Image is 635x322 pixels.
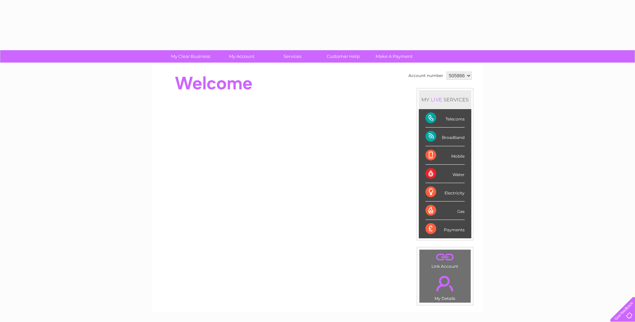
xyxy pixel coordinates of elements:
div: Broadband [425,128,465,146]
div: Gas [425,202,465,220]
div: Electricity [425,183,465,202]
div: Mobile [425,146,465,165]
div: MY SERVICES [419,90,471,109]
a: Make A Payment [367,50,422,63]
div: Water [425,165,465,183]
td: Account number [407,70,445,81]
a: Customer Help [316,50,371,63]
a: Services [265,50,320,63]
a: My Account [214,50,269,63]
div: Telecoms [425,109,465,128]
a: . [421,251,469,263]
td: My Details [419,270,471,303]
td: Link Account [419,249,471,270]
div: Payments [425,220,465,238]
a: My Clear Business [163,50,218,63]
a: . [421,272,469,295]
div: LIVE [429,96,444,103]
